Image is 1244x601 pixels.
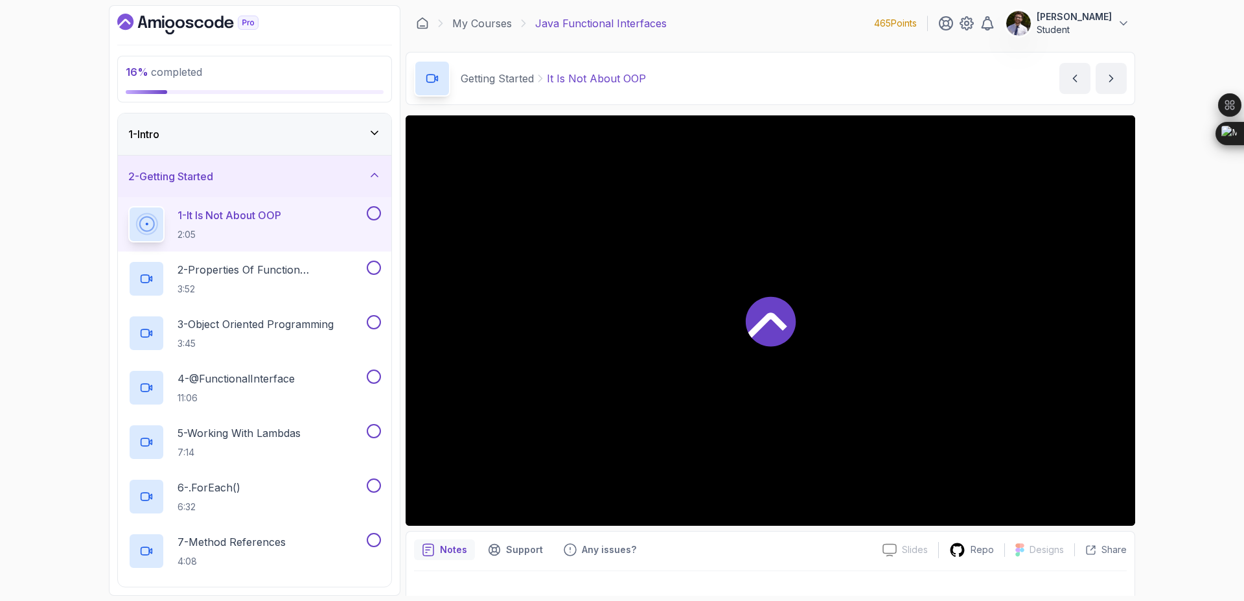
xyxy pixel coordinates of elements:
[128,478,381,515] button: 6-.forEach()6:32
[128,261,381,297] button: 2-Properties Of Function Programming3:52
[547,71,646,86] p: It Is Not About OOP
[556,539,644,560] button: Feedback button
[178,555,286,568] p: 4:08
[128,169,213,184] h3: 2 - Getting Started
[178,446,301,459] p: 7:14
[874,17,917,30] p: 465 Points
[128,424,381,460] button: 5-Working With Lambdas7:14
[178,425,301,441] p: 5 - Working With Lambdas
[1101,543,1127,556] p: Share
[506,543,543,556] p: Support
[128,315,381,351] button: 3-Object Oriented Programming3:45
[178,337,334,350] p: 3:45
[1006,11,1031,36] img: user profile image
[178,262,364,277] p: 2 - Properties Of Function Programming
[178,534,286,550] p: 7 - Method References
[1037,23,1112,36] p: Student
[971,543,994,556] p: Repo
[126,65,148,78] span: 16 %
[902,543,928,556] p: Slides
[128,533,381,569] button: 7-Method References4:08
[939,542,1004,558] a: Repo
[178,371,295,386] p: 4 - @FunctionalInterface
[1006,10,1130,36] button: user profile image[PERSON_NAME]Student
[178,283,364,296] p: 3:52
[178,228,281,241] p: 2:05
[178,501,240,513] p: 6:32
[535,16,667,31] p: Java Functional Interfaces
[118,113,391,155] button: 1-Intro
[461,71,534,86] p: Getting Started
[128,126,159,142] h3: 1 - Intro
[480,539,551,560] button: Support button
[1030,543,1064,556] p: Designs
[1096,63,1127,94] button: next content
[128,206,381,242] button: 1-It Is Not About OOP2:05
[178,392,295,405] p: 11:06
[1037,10,1112,23] p: [PERSON_NAME]
[117,14,288,34] a: Dashboard
[1059,63,1090,94] button: previous content
[126,65,202,78] span: completed
[118,156,391,197] button: 2-Getting Started
[128,370,381,406] button: 4-@FunctionalInterface11:06
[1074,543,1127,556] button: Share
[440,543,467,556] p: Notes
[178,316,334,332] p: 3 - Object Oriented Programming
[452,16,512,31] a: My Courses
[414,539,475,560] button: notes button
[582,543,636,556] p: Any issues?
[178,207,281,223] p: 1 - It Is Not About OOP
[178,480,240,495] p: 6 - .forEach()
[416,17,429,30] a: Dashboard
